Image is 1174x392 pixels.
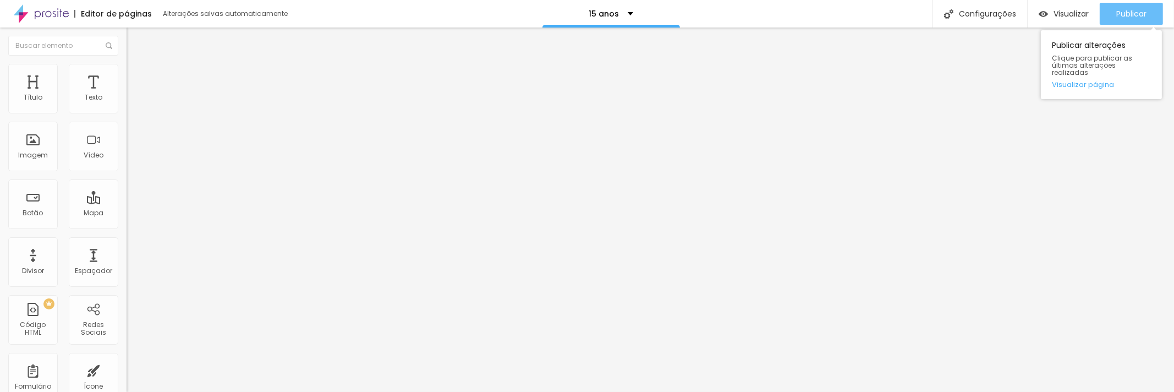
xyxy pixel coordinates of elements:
[1052,53,1132,77] font: Clique para publicar as últimas alterações realizadas
[84,208,103,217] font: Mapa
[589,8,619,19] font: 15 anos
[23,208,43,217] font: Botão
[81,8,152,19] font: Editor de páginas
[1052,79,1114,90] font: Visualizar página
[81,320,106,337] font: Redes Sociais
[1054,8,1089,19] font: Visualizar
[75,266,112,275] font: Espaçador
[18,150,48,160] font: Imagem
[15,382,51,391] font: Formulário
[1052,81,1151,88] a: Visualizar página
[24,92,42,102] font: Título
[163,9,288,18] font: Alterações salvas automaticamente
[84,382,103,391] font: Ícone
[22,266,44,275] font: Divisor
[8,36,118,56] input: Buscar elemento
[106,42,112,49] img: Ícone
[85,92,102,102] font: Texto
[1052,40,1126,51] font: Publicar alterações
[1100,3,1163,25] button: Publicar
[127,28,1174,392] iframe: Editor
[959,8,1016,19] font: Configurações
[20,320,46,337] font: Código HTML
[84,150,103,160] font: Vídeo
[1039,9,1048,19] img: view-1.svg
[944,9,953,19] img: Ícone
[1028,3,1100,25] button: Visualizar
[1116,8,1146,19] font: Publicar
